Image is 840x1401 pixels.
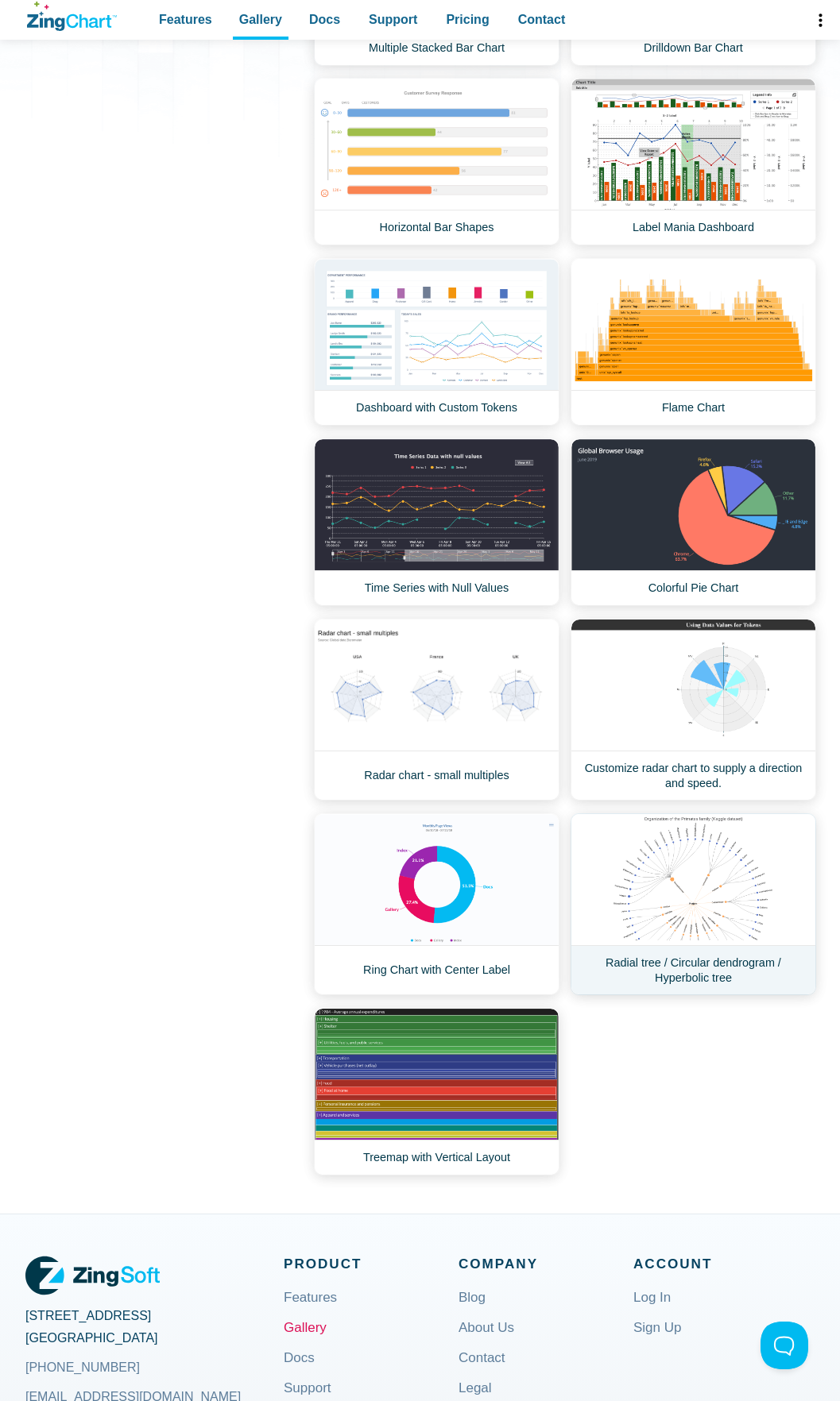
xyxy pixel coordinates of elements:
[571,438,816,606] a: Colorful Pie Chart
[284,1322,327,1360] a: Gallery
[761,1322,808,1369] iframe: Toggle Customer Support
[446,9,489,30] span: Pricing
[25,1252,160,1299] a: ZingSoft Logo. Click to visit the ZingSoft site (external).
[633,1252,808,1276] span: Account
[25,1305,284,1386] address: [STREET_ADDRESS] [GEOGRAPHIC_DATA]
[314,1008,559,1175] a: Treemap with Vertical Layout
[27,2,117,31] a: ZingChart Logo. Click to return to the homepage
[284,1291,337,1330] a: Features
[314,619,559,801] a: Radar chart - small multiples
[239,9,282,30] span: Gallery
[314,78,559,245] a: Horizontal Bar Shapes
[459,1322,514,1360] a: About Us
[459,1252,633,1276] span: Company
[518,9,566,30] span: Contact
[284,1352,315,1390] a: Docs
[314,438,559,606] a: Time Series with Null Values
[459,1291,486,1330] a: Blog
[159,9,212,30] span: Features
[369,9,417,30] span: Support
[25,1349,284,1387] a: [PHONE_NUMBER]
[309,9,340,30] span: Docs
[633,1291,671,1330] a: Log In
[571,78,816,245] a: Label Mania Dashboard
[571,619,816,801] a: Customize radar chart to supply a direction and speed.
[459,1352,505,1390] a: Contact
[284,1252,459,1276] span: Product
[571,258,816,426] a: Flame Chart
[314,258,559,426] a: Dashboard with Custom Tokens
[314,813,559,995] a: Ring Chart with Center Label
[571,813,816,995] a: Radial tree / Circular dendrogram / Hyperbolic tree
[633,1322,681,1360] a: Sign Up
